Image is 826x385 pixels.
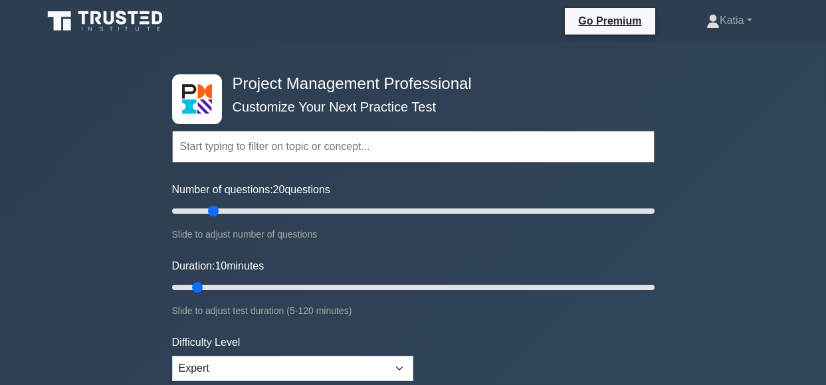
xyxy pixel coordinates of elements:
span: 10 [215,260,227,271]
input: Start typing to filter on topic or concept... [172,131,655,163]
label: Duration: minutes [172,258,264,274]
label: Difficulty Level [172,335,241,350]
h4: Project Management Professional [227,74,589,94]
div: Slide to adjust test duration (5-120 minutes) [172,303,655,319]
label: Number of questions: questions [172,182,330,198]
a: Katia [674,7,784,34]
span: 20 [273,184,285,195]
a: Go Premium [570,13,649,29]
div: Slide to adjust number of questions [172,226,655,242]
